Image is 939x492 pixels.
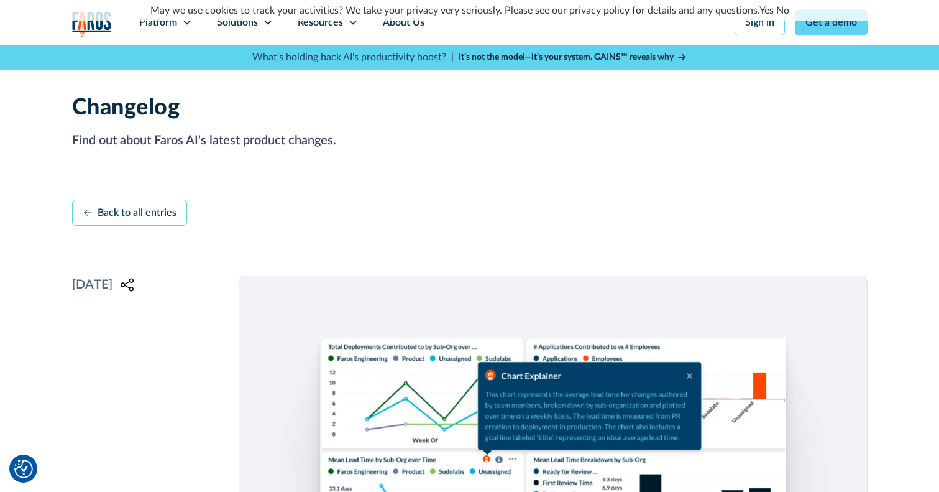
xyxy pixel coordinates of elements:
div: Resources [298,15,343,30]
h1: Changelog [72,95,868,121]
a: Copy Link [120,277,135,292]
p: [DATE] [72,276,112,294]
a: home [72,11,112,37]
p: What's holding back AI's productivity boost? | [252,50,454,65]
a: Yes [759,6,774,16]
a: It’s not the model—it’s your system. GAINS™ reveals why [459,51,687,64]
div: Solutions [217,15,258,30]
p: Find out about Faros AI's latest product changes. [72,131,868,150]
a: Get a demo [795,9,868,35]
a: Sign in [735,9,785,35]
button: Cookie Settings [14,460,33,478]
img: Logo of the analytics and reporting company Faros. [72,11,112,37]
div: Back to all entries [98,205,176,220]
strong: It’s not the model—it’s your system. GAINS™ reveals why [459,53,674,62]
a: Back to all entries [72,200,187,226]
img: Revisit consent button [14,460,33,478]
div: Platform [139,15,177,30]
a: No [776,6,789,16]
